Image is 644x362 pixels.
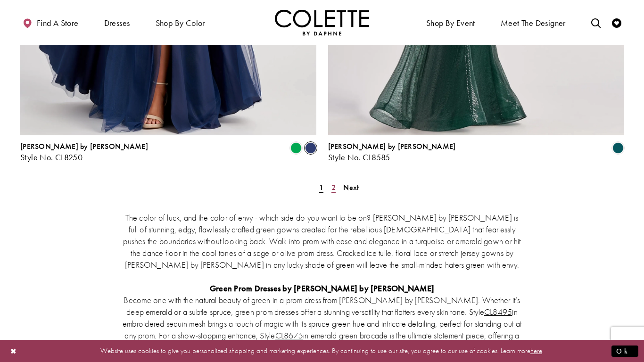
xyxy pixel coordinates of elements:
span: Style No. CL8250 [20,152,83,163]
span: Dresses [102,9,132,35]
p: The color of luck, and the color of envy - which side do you want to be on? [PERSON_NAME] by [PER... [122,212,522,271]
span: [PERSON_NAME] by [PERSON_NAME] [20,141,148,151]
span: Dresses [104,18,130,28]
strong: Green Prom Dresses by [PERSON_NAME] by [PERSON_NAME] [210,283,434,294]
div: Colette by Daphne Style No. CL8585 [328,142,456,162]
a: CL8495 [484,306,512,317]
span: [PERSON_NAME] by [PERSON_NAME] [328,141,456,151]
span: Shop By Event [426,18,475,28]
img: Colette by Daphne [275,9,369,35]
a: Page 2 [329,181,339,194]
span: Shop by color [153,9,207,35]
span: Meet the designer [501,18,566,28]
i: Navy Blue [305,142,316,154]
i: Emerald [290,142,302,154]
a: Toggle search [589,9,603,35]
a: CL8675 [275,330,303,341]
span: Next [343,182,359,192]
a: Find a store [20,9,81,35]
span: Current Page [316,181,326,194]
a: Visit Home Page [275,9,369,35]
span: Style No. CL8585 [328,152,390,163]
div: Colette by Daphne Style No. CL8250 [20,142,148,162]
span: 2 [331,182,336,192]
button: Submit Dialog [611,345,638,357]
span: Find a store [37,18,79,28]
i: Spruce [612,142,624,154]
p: Website uses cookies to give you personalized shopping and marketing experiences. By continuing t... [68,345,576,357]
a: Check Wishlist [610,9,624,35]
a: Next Page [340,181,362,194]
a: Meet the designer [498,9,568,35]
span: Shop by color [156,18,205,28]
span: Shop By Event [424,9,478,35]
span: 1 [319,182,323,192]
button: Close Dialog [6,343,22,359]
a: here [530,346,542,355]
